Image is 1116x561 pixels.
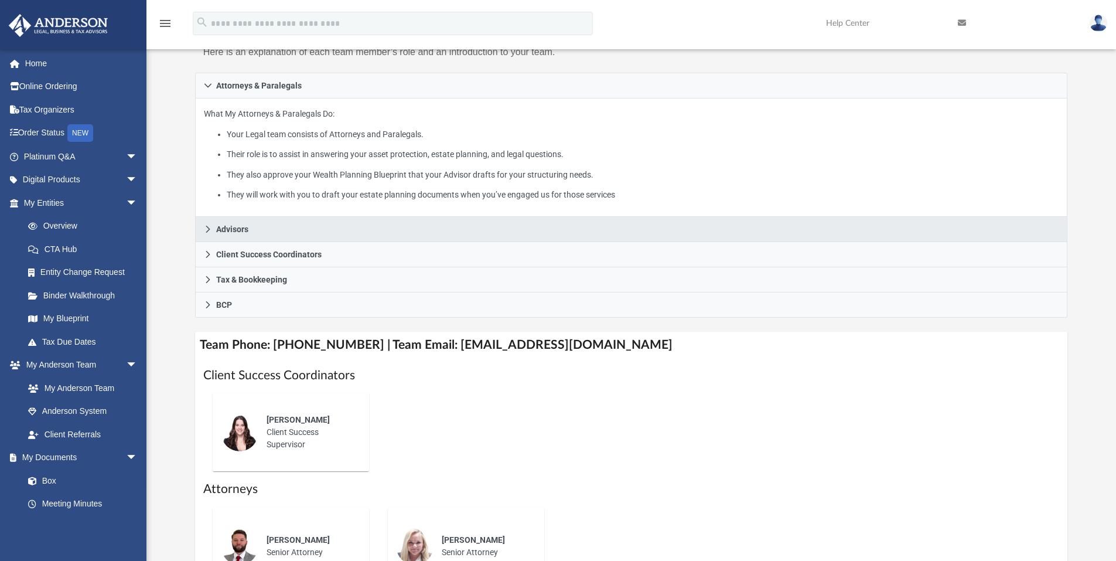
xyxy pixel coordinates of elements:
[258,406,361,459] div: Client Success Supervisor
[16,307,149,331] a: My Blueprint
[195,73,1068,98] a: Attorneys & Paralegals
[8,121,155,145] a: Order StatusNEW
[8,75,155,98] a: Online Ordering
[158,16,172,30] i: menu
[16,330,155,353] a: Tax Due Dates
[8,353,149,377] a: My Anderson Teamarrow_drop_down
[8,168,155,192] a: Digital Productsarrow_drop_down
[227,147,1059,162] li: Their role is to assist in answering your asset protection, estate planning, and legal questions.
[216,276,287,284] span: Tax & Bookkeeping
[16,284,155,307] a: Binder Walkthrough
[195,293,1068,318] a: BCP
[16,492,149,516] a: Meeting Minutes
[16,515,144,539] a: Forms Library
[216,81,302,90] span: Attorneys & Paralegals
[16,376,144,400] a: My Anderson Team
[126,353,149,378] span: arrow_drop_down
[267,535,330,545] span: [PERSON_NAME]
[442,535,505,545] span: [PERSON_NAME]
[158,22,172,30] a: menu
[16,261,155,284] a: Entity Change Request
[196,16,209,29] i: search
[195,217,1068,242] a: Advisors
[16,423,149,446] a: Client Referrals
[195,242,1068,267] a: Client Success Coordinators
[126,446,149,470] span: arrow_drop_down
[16,215,155,238] a: Overview
[216,301,232,309] span: BCP
[227,168,1059,182] li: They also approve your Wealth Planning Blueprint that your Advisor drafts for your structuring ne...
[126,168,149,192] span: arrow_drop_down
[126,191,149,215] span: arrow_drop_down
[203,44,623,60] p: Here is an explanation of each team member’s role and an introduction to your team.
[195,267,1068,293] a: Tax & Bookkeeping
[216,250,322,259] span: Client Success Coordinators
[16,469,144,492] a: Box
[227,127,1059,142] li: Your Legal team consists of Attorneys and Paralegals.
[221,414,258,451] img: thumbnail
[1090,15,1107,32] img: User Pic
[227,188,1059,202] li: They will work with you to draft your estate planning documents when you’ve engaged us for those ...
[8,145,155,168] a: Platinum Q&Aarrow_drop_down
[16,400,149,423] a: Anderson System
[216,225,248,233] span: Advisors
[67,124,93,142] div: NEW
[8,191,155,215] a: My Entitiesarrow_drop_down
[195,332,1068,358] h4: Team Phone: [PHONE_NUMBER] | Team Email: [EMAIL_ADDRESS][DOMAIN_NAME]
[195,98,1068,217] div: Attorneys & Paralegals
[126,145,149,169] span: arrow_drop_down
[5,14,111,37] img: Anderson Advisors Platinum Portal
[203,367,1060,384] h1: Client Success Coordinators
[16,237,155,261] a: CTA Hub
[267,415,330,424] span: [PERSON_NAME]
[203,481,1060,498] h1: Attorneys
[8,446,149,470] a: My Documentsarrow_drop_down
[8,52,155,75] a: Home
[204,107,1059,202] p: What My Attorneys & Paralegals Do:
[8,98,155,121] a: Tax Organizers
